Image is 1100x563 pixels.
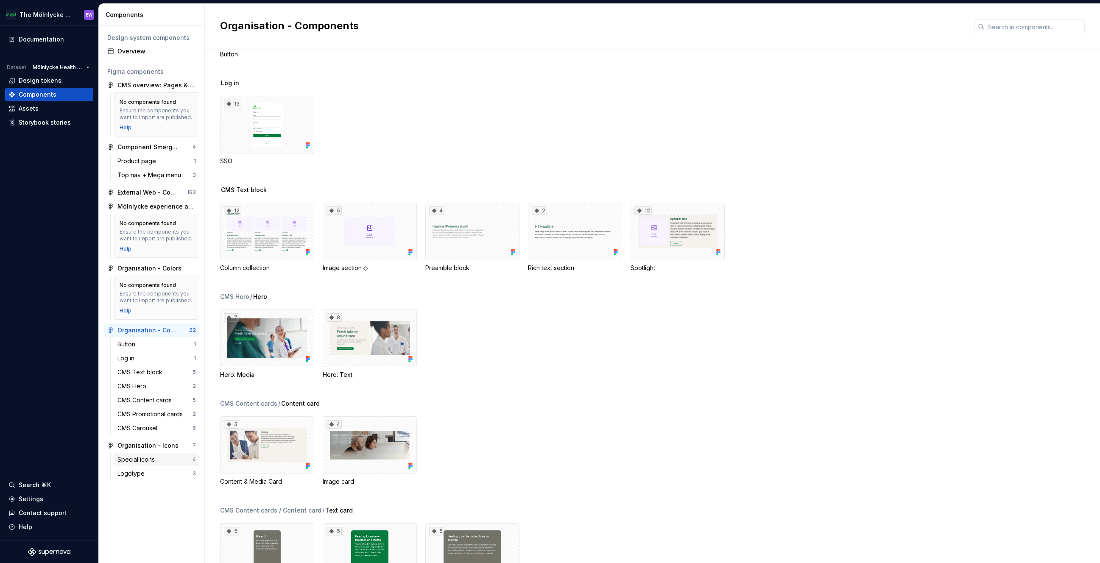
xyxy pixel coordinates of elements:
[114,351,199,365] a: Log in1
[20,11,74,19] div: The Mölnlycke Experience
[5,33,93,46] a: Documentation
[5,520,93,534] button: Help
[117,469,148,478] div: Logotype
[117,455,158,464] div: Special icons
[278,399,280,408] span: /
[327,206,342,215] div: 5
[114,467,199,480] a: Logotype3
[327,527,342,535] div: 5
[193,369,196,376] div: 5
[425,203,519,272] div: 4Preamble block
[120,107,194,121] div: Ensure the components you want to import are published.
[117,202,196,211] div: Mölnlycke experience assets
[224,206,241,215] div: 12
[117,171,184,179] div: Top nav + Mega menu
[7,64,26,71] div: Dataset
[117,340,139,348] div: Button
[194,341,196,348] div: 1
[117,157,159,165] div: Product page
[220,19,964,33] h2: Organisation - Components
[19,118,71,127] div: Storybook stories
[220,157,314,165] div: SSO
[323,203,417,272] div: 5Image section ◇
[220,477,314,486] div: Content & Media Card
[429,206,444,215] div: 4
[120,290,194,304] div: Ensure the components you want to import are published.
[104,45,199,58] a: Overview
[985,19,1085,34] input: Search in components...
[104,439,199,452] a: Organisation - Icons7
[19,35,64,44] div: Documentation
[114,337,199,351] a: Button1
[220,50,314,59] div: Button
[114,453,199,466] a: Special icons4
[528,203,622,272] div: 2Rich text section
[117,410,186,418] div: CMS Promotional cards
[323,309,417,379] div: 8Hero: Text
[224,527,239,535] div: 5
[19,523,32,531] div: Help
[220,371,314,379] div: Hero: Media
[120,124,131,131] div: Help
[5,478,93,492] button: Search ⌘K
[120,245,131,252] a: Help
[220,309,314,379] div: 7Hero: Media
[33,64,83,71] span: Mölnlycke Health Care
[19,495,43,503] div: Settings
[220,506,321,515] div: CMS Content cards / Content card
[220,96,314,165] div: 13SSO
[114,393,199,407] a: CMS Content cards5
[634,206,652,215] div: 12
[220,264,314,272] div: Column collection
[117,326,181,334] div: Organisation - Components
[104,186,199,199] a: External Web - Components163
[6,10,16,20] img: 91fb9bbd-befe-470e-ae9b-8b56c3f0f44a.png
[5,492,93,506] a: Settings
[117,424,161,432] div: CMS Carousel
[114,407,199,421] a: CMS Promotional cards2
[29,61,93,73] button: Mölnlycke Health Care
[325,506,353,515] span: Text card
[224,100,241,108] div: 13
[187,189,196,196] div: 163
[117,188,181,197] div: External Web - Components
[117,441,179,450] div: Organisation - Icons
[104,140,199,154] a: Component Smørgardsbord 2.04
[194,355,196,362] div: 1
[117,354,138,362] div: Log in
[327,420,342,429] div: 4
[221,79,239,87] span: Log in
[323,264,417,272] div: Image section ◇
[114,168,199,182] a: Top nav + Mega menu3
[104,262,199,275] a: Organisation - Colors
[631,264,725,272] div: Spotlight
[114,379,199,393] a: CMS Hero2
[19,481,51,489] div: Search ⌘K
[323,477,417,486] div: Image card
[193,397,196,404] div: 5
[120,307,131,314] a: Help
[189,327,196,334] div: 22
[224,313,239,322] div: 7
[19,104,39,113] div: Assets
[220,399,277,408] div: CMS Content cards
[120,229,194,242] div: Ensure the components you want to import are published.
[104,323,199,337] a: Organisation - Components22
[281,399,320,408] span: Content card
[19,90,56,99] div: Components
[117,368,166,376] div: CMS Text block
[120,99,176,106] div: No components found
[224,420,239,429] div: 3
[104,78,199,92] a: CMS overview: Pages & Blocks
[221,186,267,194] span: CMS Text block
[220,293,249,301] div: CMS Hero
[5,88,93,101] a: Components
[114,421,199,435] a: CMS Carousel6
[114,154,199,168] a: Product page1
[117,81,196,89] div: CMS overview: Pages & Blocks
[429,527,444,535] div: 5
[250,293,252,301] span: /
[253,293,267,301] span: Hero
[107,67,196,76] div: Figma components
